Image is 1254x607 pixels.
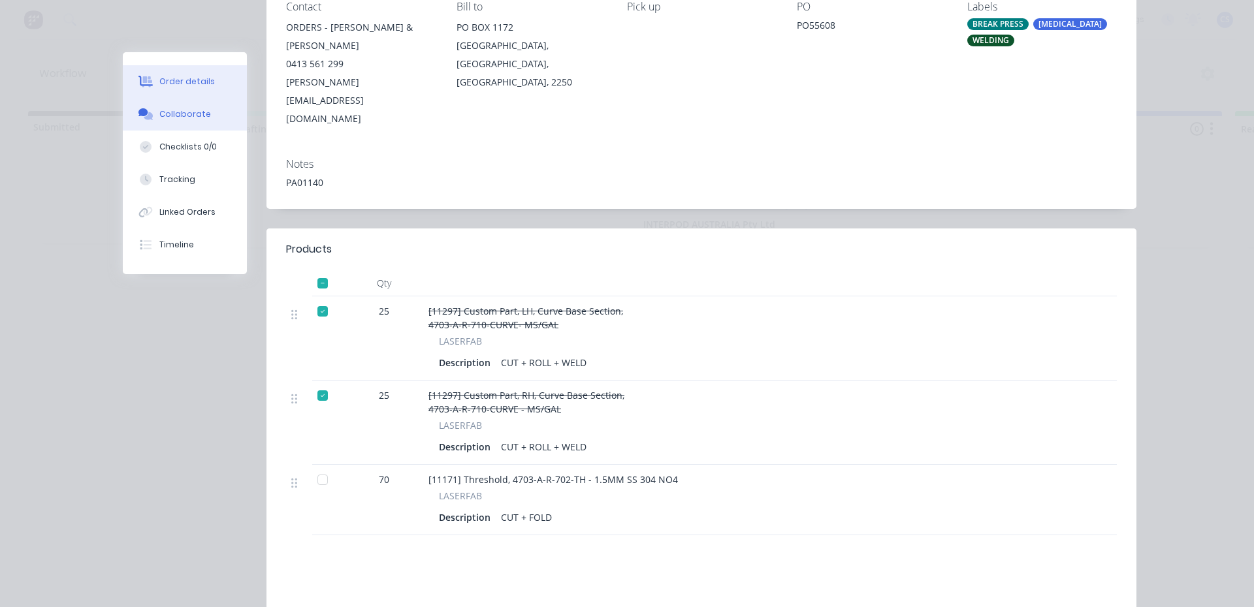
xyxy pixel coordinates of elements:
[159,239,194,251] div: Timeline
[123,65,247,98] button: Order details
[627,1,777,13] div: Pick up
[159,76,215,87] div: Order details
[286,73,436,128] div: [PERSON_NAME][EMAIL_ADDRESS][DOMAIN_NAME]
[159,206,216,218] div: Linked Orders
[496,437,592,456] div: CUT + ROLL + WELD
[457,1,606,13] div: Bill to
[379,388,389,402] span: 25
[379,304,389,318] span: 25
[379,473,389,486] span: 70
[123,196,247,228] button: Linked Orders
[428,473,678,486] span: [11171] Threshold, 4703-A-R-702-TH - 1.5MM SS 304 NO4
[457,37,606,91] div: [GEOGRAPHIC_DATA], [GEOGRAPHIC_DATA], [GEOGRAPHIC_DATA], 2250
[797,1,946,13] div: PO
[123,163,247,196] button: Tracking
[286,18,436,55] div: ORDERS - [PERSON_NAME] & [PERSON_NAME]
[123,228,247,261] button: Timeline
[439,437,496,456] div: Description
[797,18,946,37] div: PO55608
[123,131,247,163] button: Checklists 0/0
[439,418,482,432] span: LASERFAB
[439,508,496,527] div: Description
[286,55,436,73] div: 0413 561 299
[967,18,1029,30] div: BREAK PRESS
[439,334,482,348] span: LASERFAB
[345,270,423,296] div: Qty
[967,35,1014,46] div: WELDING
[159,108,211,120] div: Collaborate
[496,508,557,527] div: CUT + FOLD
[286,241,332,257] div: Products
[457,18,606,91] div: PO BOX 1172[GEOGRAPHIC_DATA], [GEOGRAPHIC_DATA], [GEOGRAPHIC_DATA], 2250
[428,305,623,331] span: [11297] Custom Part, LH, Curve Base Section, 4703-A-R-710-CURVE- MS/GAL
[439,353,496,372] div: Description
[286,1,436,13] div: Contact
[439,489,482,503] span: LASERFAB
[1033,18,1107,30] div: [MEDICAL_DATA]
[457,18,606,37] div: PO BOX 1172
[428,389,624,415] span: [11297] Custom Part, RH, Curve Base Section, 4703-A-R-710-CURVE - MS/GAL
[286,176,1117,189] div: PA01140
[123,98,247,131] button: Collaborate
[286,18,436,128] div: ORDERS - [PERSON_NAME] & [PERSON_NAME]0413 561 299[PERSON_NAME][EMAIL_ADDRESS][DOMAIN_NAME]
[286,158,1117,170] div: Notes
[967,1,1117,13] div: Labels
[159,174,195,185] div: Tracking
[159,141,217,153] div: Checklists 0/0
[496,353,592,372] div: CUT + ROLL + WELD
